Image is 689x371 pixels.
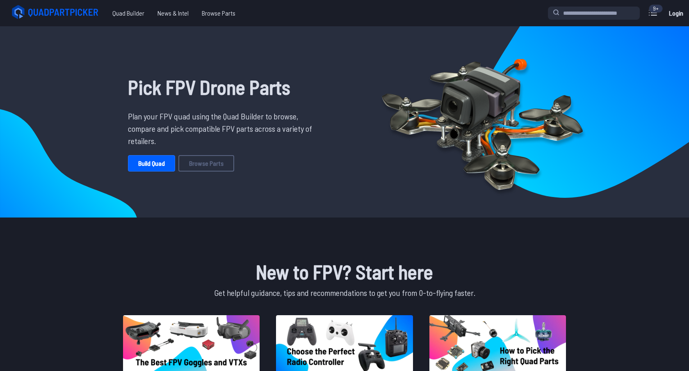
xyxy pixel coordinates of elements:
a: Login [666,5,686,21]
a: News & Intel [151,5,195,21]
a: Browse Parts [178,155,234,172]
h1: Pick FPV Drone Parts [128,72,318,102]
a: Quad Builder [106,5,151,21]
img: Quadcopter [364,40,600,204]
div: 9+ [649,5,663,13]
h1: New to FPV? Start here [121,257,568,286]
p: Plan your FPV quad using the Quad Builder to browse, compare and pick compatible FPV parts across... [128,110,318,147]
a: Build Quad [128,155,175,172]
a: Browse Parts [195,5,242,21]
p: Get helpful guidance, tips and recommendations to get you from 0-to-flying faster. [121,286,568,299]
